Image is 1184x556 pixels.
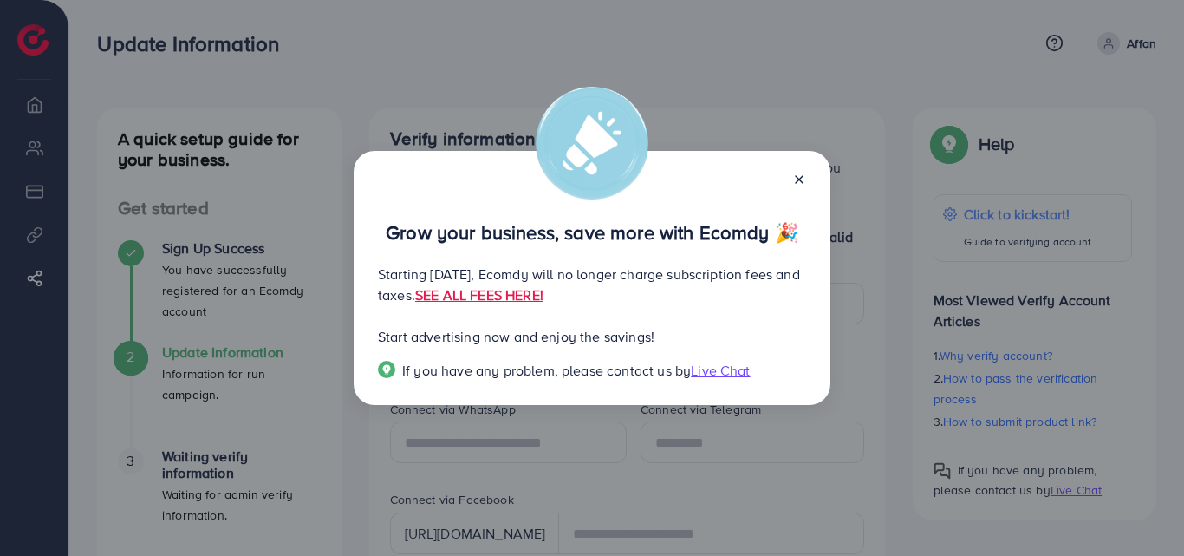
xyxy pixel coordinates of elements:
p: Starting [DATE], Ecomdy will no longer charge subscription fees and taxes. [378,264,806,305]
span: Live Chat [691,361,750,380]
img: alert [536,87,648,200]
img: Popup guide [378,361,395,378]
span: If you have any problem, please contact us by [402,361,691,380]
p: Start advertising now and enjoy the savings! [378,326,806,347]
p: Grow your business, save more with Ecomdy 🎉 [378,222,806,243]
a: SEE ALL FEES HERE! [415,285,543,304]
